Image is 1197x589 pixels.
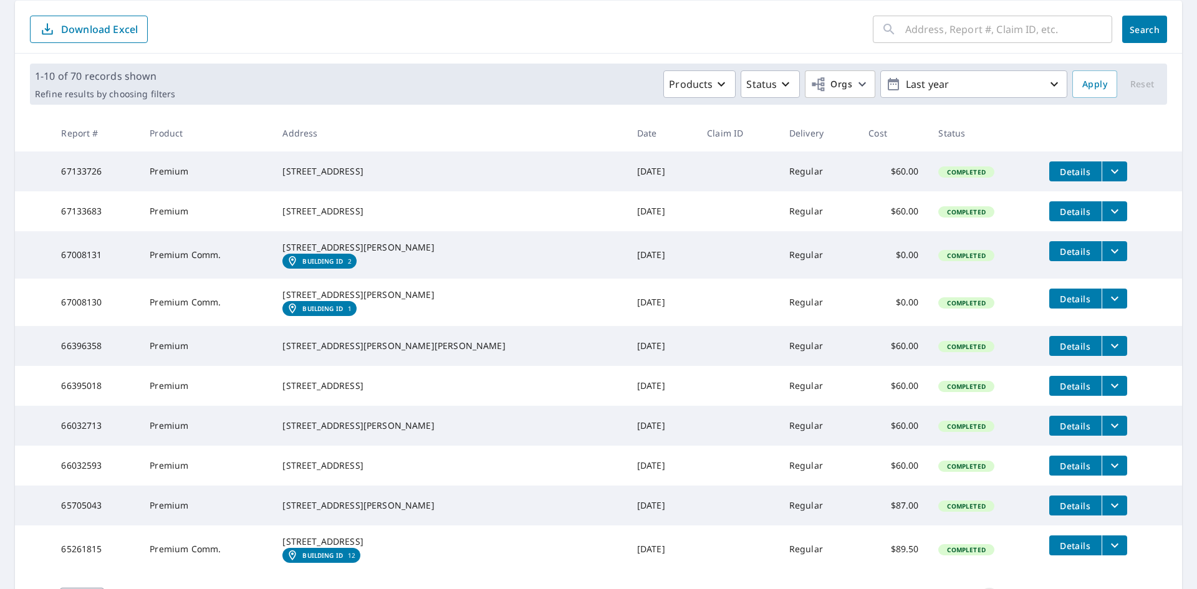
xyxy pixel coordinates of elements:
button: detailsBtn-67008130 [1049,289,1102,309]
button: detailsBtn-67133726 [1049,161,1102,181]
span: Orgs [810,77,852,92]
button: filesDropdownBtn-66032593 [1102,456,1127,476]
span: Apply [1082,77,1107,92]
td: Premium [140,151,272,191]
button: filesDropdownBtn-66395018 [1102,376,1127,396]
td: Premium [140,191,272,231]
button: Download Excel [30,16,148,43]
td: Premium Comm. [140,525,272,573]
td: $60.00 [858,406,928,446]
button: filesDropdownBtn-65261815 [1102,535,1127,555]
td: Regular [779,151,858,191]
td: $60.00 [858,366,928,406]
input: Address, Report #, Claim ID, etc. [905,12,1112,47]
td: Premium Comm. [140,279,272,326]
td: 65705043 [51,486,140,525]
td: 67008131 [51,231,140,279]
button: detailsBtn-65705043 [1049,496,1102,515]
td: [DATE] [627,406,697,446]
div: [STREET_ADDRESS] [282,535,617,548]
td: 66032593 [51,446,140,486]
td: $0.00 [858,279,928,326]
td: 66396358 [51,326,140,366]
span: Details [1057,420,1094,432]
th: Status [928,115,1039,151]
span: Details [1057,246,1094,257]
a: Building ID12 [282,548,360,563]
td: $60.00 [858,191,928,231]
button: detailsBtn-66395018 [1049,376,1102,396]
p: Download Excel [61,22,138,36]
div: [STREET_ADDRESS][PERSON_NAME] [282,419,617,432]
td: $89.50 [858,525,928,573]
td: Regular [779,326,858,366]
span: Completed [940,168,993,176]
span: Details [1057,293,1094,305]
span: Completed [940,545,993,554]
td: Regular [779,191,858,231]
button: filesDropdownBtn-67008130 [1102,289,1127,309]
span: Completed [940,342,993,351]
em: Building ID [302,305,343,312]
p: Products [669,77,713,92]
button: detailsBtn-67008131 [1049,241,1102,261]
td: 65261815 [51,525,140,573]
span: Completed [940,251,993,260]
button: filesDropdownBtn-65705043 [1102,496,1127,515]
div: [STREET_ADDRESS][PERSON_NAME] [282,289,617,301]
span: Details [1057,540,1094,552]
span: Details [1057,340,1094,352]
button: filesDropdownBtn-66032713 [1102,416,1127,436]
td: Premium [140,486,272,525]
td: [DATE] [627,366,697,406]
button: filesDropdownBtn-66396358 [1102,336,1127,356]
span: Details [1057,206,1094,218]
td: [DATE] [627,191,697,231]
td: $0.00 [858,231,928,279]
td: 67133683 [51,191,140,231]
td: 66032713 [51,406,140,446]
span: Details [1057,166,1094,178]
td: [DATE] [627,151,697,191]
td: 67133726 [51,151,140,191]
div: [STREET_ADDRESS][PERSON_NAME] [282,499,617,512]
td: Premium [140,446,272,486]
span: Search [1132,24,1157,36]
span: Details [1057,380,1094,392]
span: Details [1057,500,1094,512]
td: [DATE] [627,326,697,366]
button: detailsBtn-66032593 [1049,456,1102,476]
td: 67008130 [51,279,140,326]
th: Report # [51,115,140,151]
p: Status [746,77,777,92]
button: Last year [880,70,1067,98]
div: [STREET_ADDRESS] [282,205,617,218]
button: detailsBtn-67133683 [1049,201,1102,221]
span: Completed [940,422,993,431]
td: Premium Comm. [140,231,272,279]
td: Regular [779,406,858,446]
td: $60.00 [858,326,928,366]
p: Refine results by choosing filters [35,89,175,100]
span: Details [1057,460,1094,472]
span: Completed [940,502,993,510]
button: detailsBtn-65261815 [1049,535,1102,555]
th: Delivery [779,115,858,151]
div: [STREET_ADDRESS] [282,459,617,472]
span: Completed [940,299,993,307]
button: Orgs [805,70,875,98]
td: $60.00 [858,151,928,191]
span: Completed [940,462,993,471]
td: [DATE] [627,231,697,279]
td: Premium [140,366,272,406]
td: $60.00 [858,446,928,486]
button: filesDropdownBtn-67133683 [1102,201,1127,221]
td: $87.00 [858,486,928,525]
td: Regular [779,366,858,406]
td: [DATE] [627,525,697,573]
em: Building ID [302,552,343,559]
div: [STREET_ADDRESS] [282,380,617,392]
td: Regular [779,231,858,279]
button: Apply [1072,70,1117,98]
td: Regular [779,525,858,573]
